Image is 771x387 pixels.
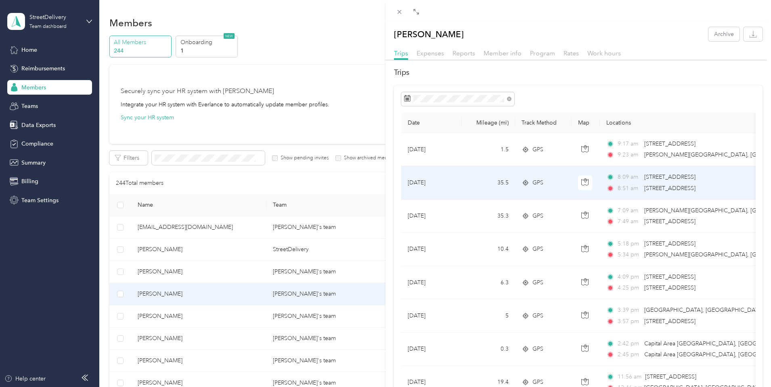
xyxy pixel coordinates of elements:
span: [STREET_ADDRESS] [644,273,696,280]
span: 3:39 pm [618,306,641,315]
p: [PERSON_NAME] [394,27,464,41]
span: 9:23 am [618,150,641,159]
td: [DATE] [401,200,462,233]
button: Archive [708,27,740,41]
td: [DATE] [401,166,462,199]
span: 2:42 pm [618,339,641,348]
span: [STREET_ADDRESS] [644,284,696,291]
td: 6.3 [462,266,515,299]
span: [STREET_ADDRESS] [644,318,696,325]
span: 2:45 pm [618,350,641,359]
span: 3:57 pm [618,317,641,326]
span: GPS [532,245,543,254]
th: Mileage (mi) [462,113,515,133]
td: 0.3 [462,333,515,366]
td: 35.3 [462,200,515,233]
span: [STREET_ADDRESS] [644,140,696,147]
span: 8:09 am [618,173,641,182]
td: [DATE] [401,333,462,366]
span: Reports [453,49,475,57]
span: GPS [532,311,543,320]
span: GPS [532,145,543,154]
td: 1.5 [462,133,515,166]
span: Work hours [587,49,621,57]
span: 7:49 am [618,217,641,226]
td: 5 [462,299,515,332]
th: Map [572,113,600,133]
td: 35.5 [462,166,515,199]
span: Expenses [417,49,444,57]
span: [STREET_ADDRESS] [644,218,696,225]
span: [STREET_ADDRESS] [644,173,696,180]
span: 8:51 am [618,184,641,193]
span: GPS [532,345,543,353]
span: Member info [484,49,522,57]
th: Date [401,113,462,133]
th: Track Method [515,113,572,133]
span: 4:09 pm [618,273,641,281]
td: [DATE] [401,299,462,332]
span: GPS [532,278,543,287]
span: 4:25 pm [618,283,641,292]
span: [STREET_ADDRESS] [644,240,696,247]
span: 9:17 am [618,140,641,148]
td: 10.4 [462,233,515,266]
span: 7:09 am [618,206,641,215]
iframe: Everlance-gr Chat Button Frame [726,342,771,387]
span: 5:34 pm [618,250,641,259]
td: [DATE] [401,133,462,166]
td: [DATE] [401,233,462,266]
h2: Trips [394,67,763,78]
span: Rates [564,49,579,57]
span: GPS [532,378,543,387]
span: [STREET_ADDRESS] [645,373,696,380]
span: [STREET_ADDRESS] [644,185,696,192]
span: Trips [394,49,408,57]
span: GPS [532,178,543,187]
td: [DATE] [401,266,462,299]
span: 11:56 am [618,372,641,381]
span: 5:18 pm [618,239,641,248]
span: GPS [532,211,543,220]
span: Program [530,49,555,57]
